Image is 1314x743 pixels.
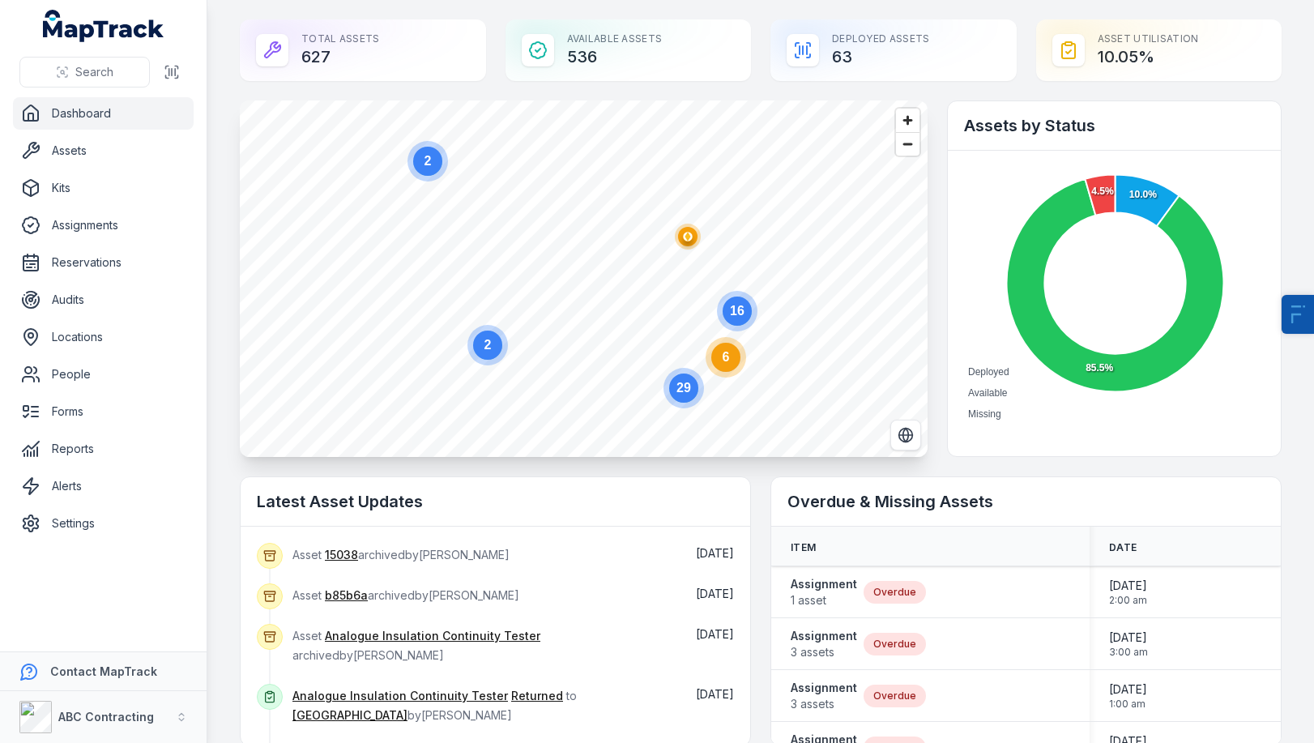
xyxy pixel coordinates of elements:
[325,547,358,563] a: 15038
[13,507,194,540] a: Settings
[1109,646,1148,659] span: 3:00 am
[1109,630,1148,646] span: [DATE]
[325,628,540,644] a: Analogue Insulation Continuity Tester
[787,490,1265,513] h2: Overdue & Missing Assets
[696,546,734,560] time: 02/09/2025, 3:03:47 pm
[791,592,857,608] span: 1 asset
[75,64,113,80] span: Search
[424,154,432,168] text: 2
[791,576,857,592] strong: Assignment
[13,209,194,241] a: Assignments
[791,680,857,712] a: Assignment3 assets
[791,628,857,660] a: Assignment3 assets
[292,689,577,722] span: to by [PERSON_NAME]
[240,100,928,457] canvas: Map
[484,338,492,352] text: 2
[511,688,563,704] a: Returned
[292,707,407,724] a: [GEOGRAPHIC_DATA]
[890,420,921,450] button: Switch to Satellite View
[13,284,194,316] a: Audits
[13,97,194,130] a: Dashboard
[864,581,926,604] div: Overdue
[13,135,194,167] a: Assets
[292,629,540,662] span: Asset archived by [PERSON_NAME]
[791,644,857,660] span: 3 assets
[325,587,368,604] a: b85b6a
[696,687,734,701] span: [DATE]
[13,321,194,353] a: Locations
[13,246,194,279] a: Reservations
[1109,681,1147,711] time: 31/01/2025, 1:00:00 am
[19,57,150,88] button: Search
[791,628,857,644] strong: Assignment
[292,548,510,562] span: Asset archived by [PERSON_NAME]
[791,696,857,712] span: 3 assets
[676,381,691,395] text: 29
[968,408,1001,420] span: Missing
[696,587,734,600] span: [DATE]
[13,358,194,391] a: People
[791,541,816,554] span: Item
[896,109,919,132] button: Zoom in
[1109,541,1137,554] span: Date
[1109,594,1147,607] span: 2:00 am
[257,490,734,513] h2: Latest Asset Updates
[1109,698,1147,711] span: 1:00 am
[968,366,1009,378] span: Deployed
[292,588,519,602] span: Asset archived by [PERSON_NAME]
[1109,578,1147,594] span: [DATE]
[964,114,1265,137] h2: Assets by Status
[723,350,730,364] text: 6
[791,680,857,696] strong: Assignment
[13,470,194,502] a: Alerts
[696,627,734,641] time: 02/09/2025, 3:02:43 pm
[696,587,734,600] time: 02/09/2025, 3:03:34 pm
[791,576,857,608] a: Assignment1 asset
[58,710,154,724] strong: ABC Contracting
[292,688,508,704] a: Analogue Insulation Continuity Tester
[1109,578,1147,607] time: 31/08/2024, 2:00:00 am
[43,10,164,42] a: MapTrack
[864,685,926,707] div: Overdue
[13,172,194,204] a: Kits
[13,395,194,428] a: Forms
[864,633,926,655] div: Overdue
[730,304,744,318] text: 16
[1109,681,1147,698] span: [DATE]
[968,387,1007,399] span: Available
[1109,630,1148,659] time: 30/11/2024, 3:00:00 am
[50,664,157,678] strong: Contact MapTrack
[696,687,734,701] time: 02/09/2025, 3:02:40 pm
[13,433,194,465] a: Reports
[696,546,734,560] span: [DATE]
[696,627,734,641] span: [DATE]
[896,132,919,156] button: Zoom out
